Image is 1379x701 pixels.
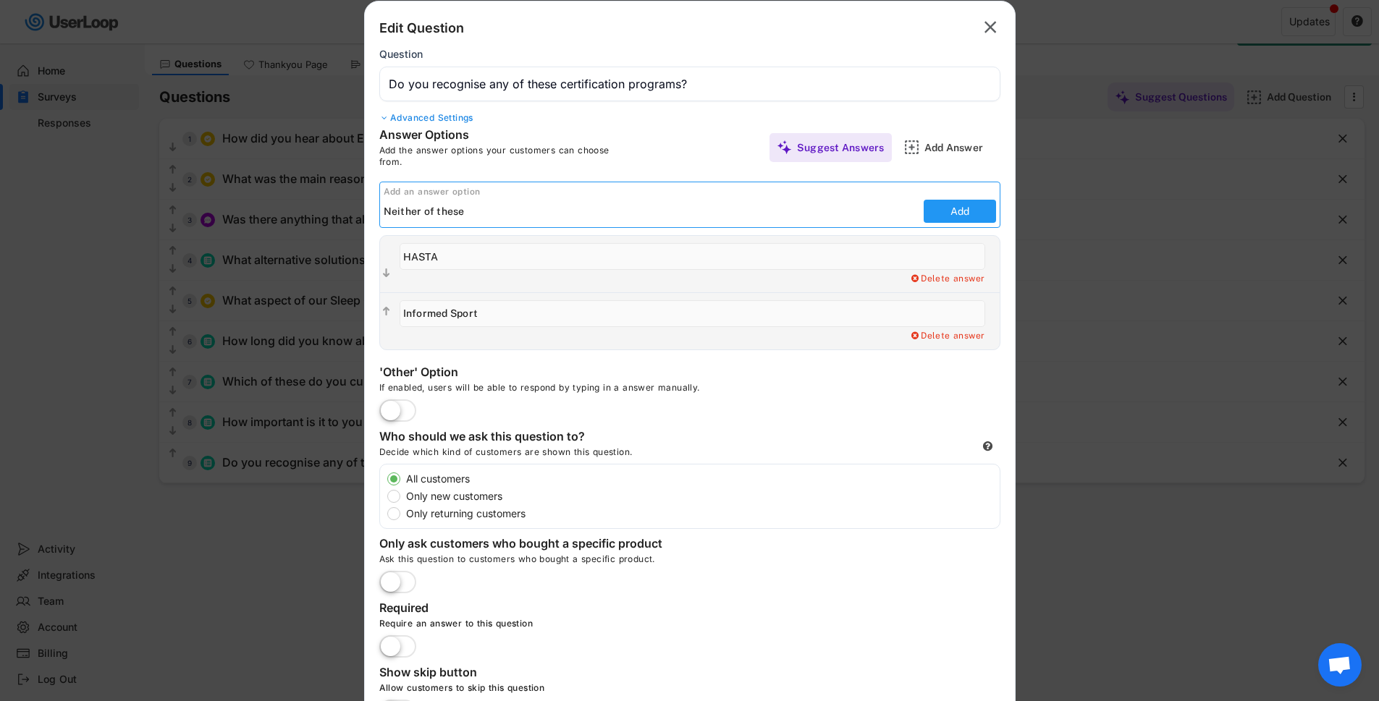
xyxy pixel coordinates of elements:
[400,300,985,327] input: Informed Sport
[384,186,1000,197] div: Add an answer option
[984,17,997,38] text: 
[1318,643,1362,687] div: Open chat
[383,305,390,318] text: 
[379,67,1000,101] input: Type your question here...
[383,267,390,279] text: 
[379,48,423,61] div: Question
[904,140,919,155] img: AddMajor.svg
[379,665,669,682] div: Show skip button
[797,141,885,154] div: Suggest Answers
[379,365,669,382] div: 'Other' Option
[379,112,1000,124] div: Advanced Settings
[379,600,669,618] div: Required
[379,446,741,464] div: Decide which kind of customers are shown this question.
[379,20,464,37] div: Edit Question
[924,141,997,154] div: Add Answer
[380,305,392,319] button: 
[380,266,392,281] button: 
[379,429,669,446] div: Who should we ask this question to?
[402,509,1000,519] label: Only returning customers
[379,127,596,145] div: Answer Options
[924,200,996,223] button: Add
[402,491,1000,501] label: Only new customers
[910,331,985,342] div: Delete answer
[379,536,669,553] div: Only ask customers who bought a specific product
[379,382,814,399] div: If enabled, users will be able to respond by typing in a answer manually.
[400,243,985,270] input: HASTA
[777,140,792,155] img: MagicMajor%20%28Purple%29.svg
[379,618,814,635] div: Require an answer to this question
[379,145,633,167] div: Add the answer options your customers can choose from.
[379,682,814,700] div: Allow customers to skip this question
[980,16,1000,39] button: 
[402,474,1000,484] label: All customers
[379,553,1000,571] div: Ask this question to customers who bought a specific product.
[910,273,985,285] div: Delete answer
